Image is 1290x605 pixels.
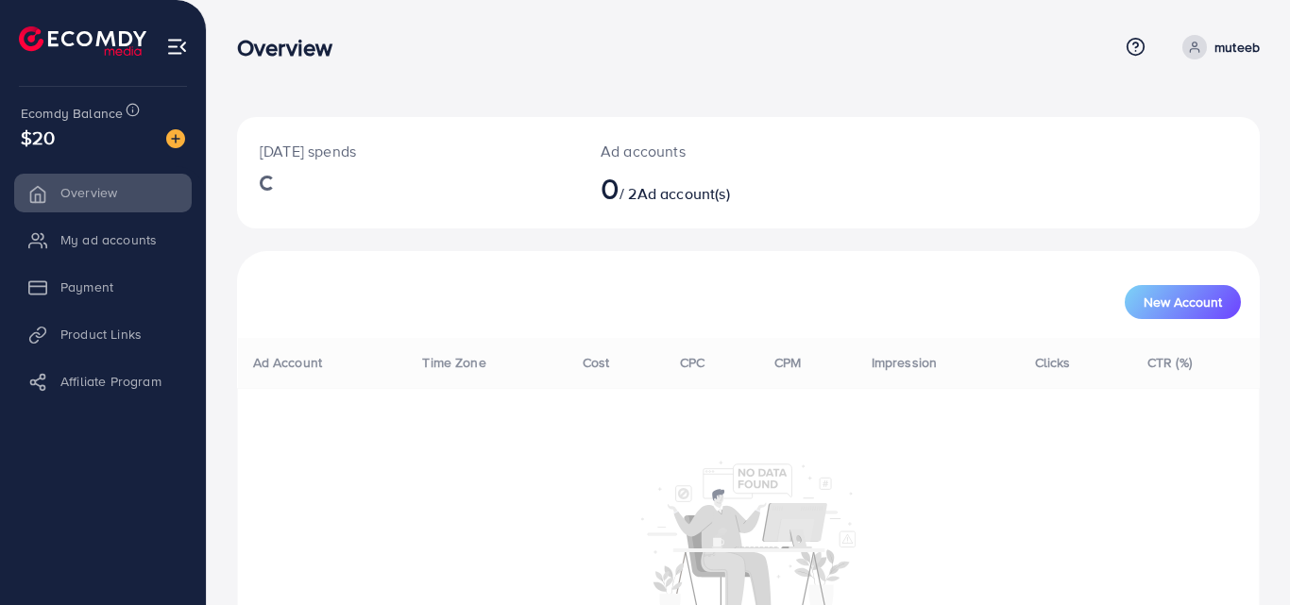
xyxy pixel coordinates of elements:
h3: Overview [237,34,348,61]
p: [DATE] spends [260,140,555,162]
img: logo [19,26,146,56]
img: menu [166,36,188,58]
button: New Account [1125,285,1241,319]
a: muteeb [1175,35,1260,59]
span: $20 [21,124,55,151]
p: Ad accounts [601,140,811,162]
img: image [166,129,185,148]
span: 0 [601,166,620,210]
span: New Account [1144,295,1222,309]
span: Ad account(s) [637,183,730,204]
h2: / 2 [601,170,811,206]
p: muteeb [1214,36,1260,59]
span: Ecomdy Balance [21,104,123,123]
